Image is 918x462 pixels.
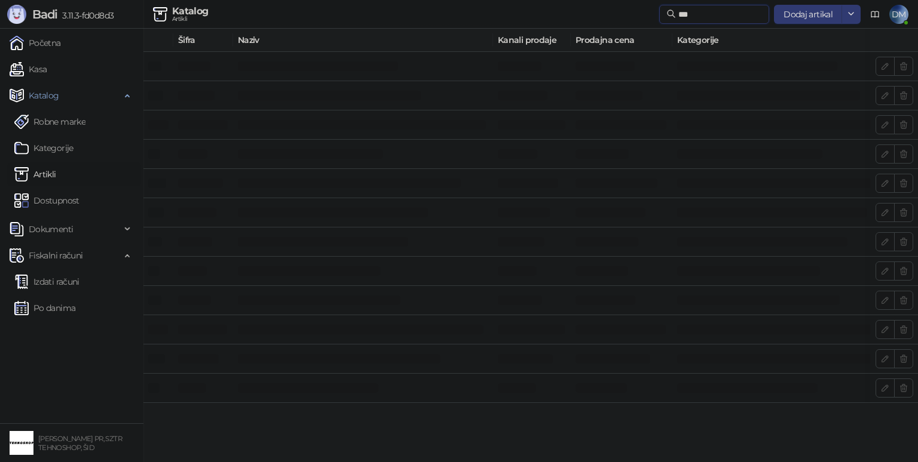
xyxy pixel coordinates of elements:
th: Prodajna cena [571,29,672,52]
a: Dostupnost [14,189,79,212]
span: Dodaj artikal [784,9,833,20]
th: Kanali prodaje [493,29,571,52]
img: Artikli [14,167,29,181]
a: Kategorije [14,136,74,160]
img: Logo [7,5,26,24]
span: 3.11.3-fd0d8d3 [57,10,114,21]
span: Dokumenti [29,217,73,241]
button: Dodaj artikal [774,5,842,24]
a: Dokumentacija [865,5,885,24]
span: Badi [32,7,57,21]
span: Katalog [29,84,59,107]
img: Artikli [153,7,167,21]
a: Izdati računi [14,270,79,294]
div: Artikli [172,16,209,22]
th: Naziv [233,29,493,52]
small: [PERSON_NAME] PR, SZTR TEHNOSHOP, ŠID [38,435,122,452]
a: Po danima [14,296,75,320]
span: Kategorije [677,33,916,47]
span: DM [889,5,908,24]
a: ArtikliArtikli [14,162,56,186]
th: Šifra [173,29,233,52]
span: Fiskalni računi [29,244,82,267]
div: Katalog [172,7,209,16]
img: 64x64-companyLogo-68805acf-9e22-4a20-bcb3-9756868d3d19.jpeg [10,431,33,455]
a: Početna [10,31,61,55]
a: Robne marke [14,110,85,134]
a: Kasa [10,57,47,81]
